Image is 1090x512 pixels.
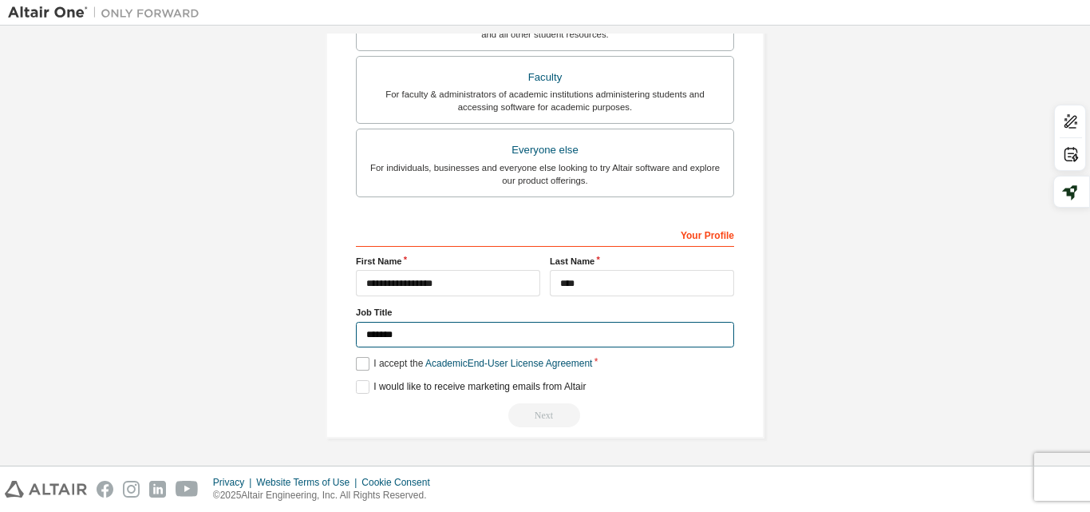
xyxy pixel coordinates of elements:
[356,403,734,427] div: Read and acccept EULA to continue
[356,380,586,394] label: I would like to receive marketing emails from Altair
[97,481,113,498] img: facebook.svg
[366,161,724,187] div: For individuals, businesses and everyone else looking to try Altair software and explore our prod...
[425,358,592,369] a: Academic End-User License Agreement
[366,88,724,113] div: For faculty & administrators of academic institutions administering students and accessing softwa...
[8,5,207,21] img: Altair One
[550,255,734,268] label: Last Name
[366,139,724,161] div: Everyone else
[213,489,440,502] p: © 2025 Altair Engineering, Inc. All Rights Reserved.
[176,481,199,498] img: youtube.svg
[366,66,724,89] div: Faculty
[5,481,87,498] img: altair_logo.svg
[356,306,734,319] label: Job Title
[356,221,734,247] div: Your Profile
[213,476,256,489] div: Privacy
[256,476,361,489] div: Website Terms of Use
[123,481,140,498] img: instagram.svg
[356,357,592,371] label: I accept the
[356,255,540,268] label: First Name
[149,481,166,498] img: linkedin.svg
[361,476,439,489] div: Cookie Consent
